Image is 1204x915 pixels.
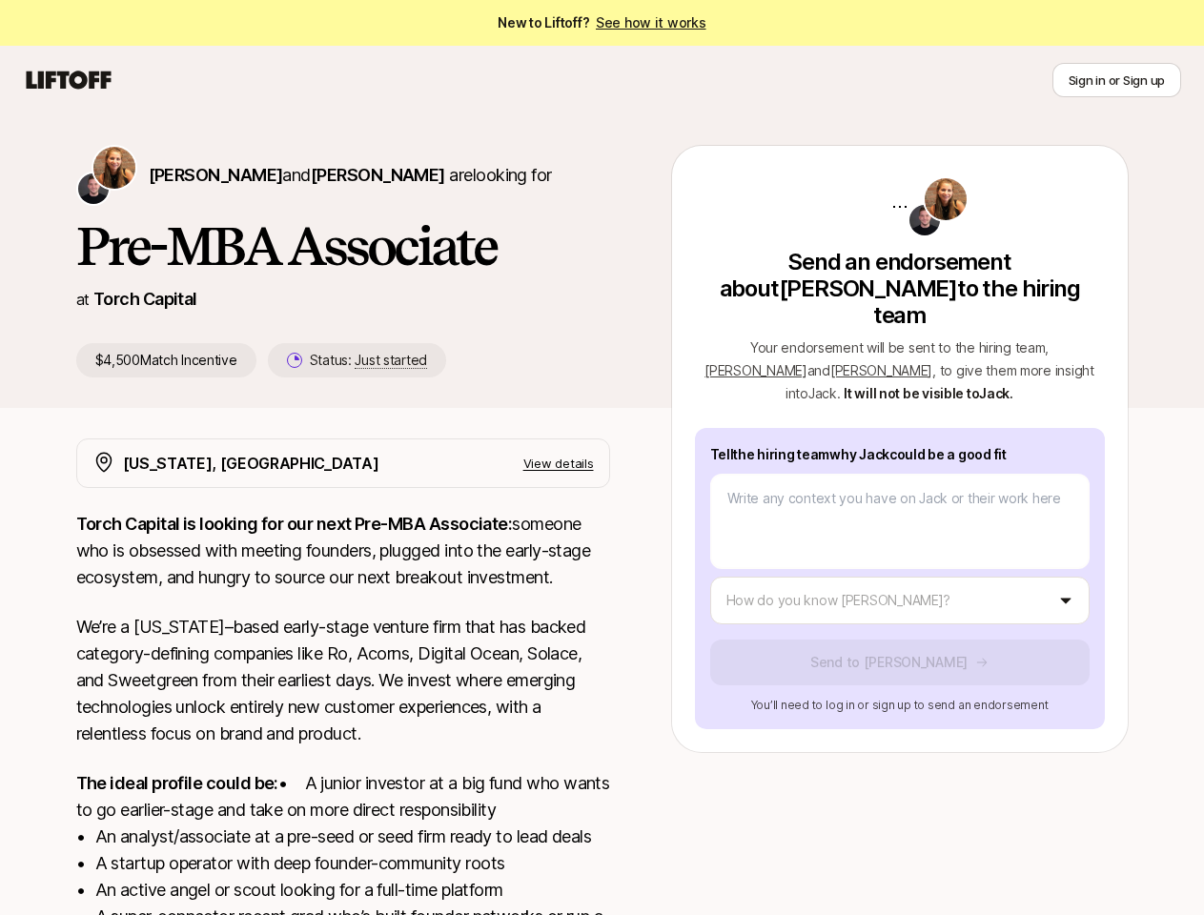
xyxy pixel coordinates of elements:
span: [PERSON_NAME] [830,362,932,378]
p: are looking for [149,162,552,189]
strong: The ideal profile could be: [76,773,278,793]
p: View details [523,454,594,473]
img: Katie Reiner [925,178,967,220]
img: Christopher Harper [909,205,940,235]
span: [PERSON_NAME] [704,362,806,378]
p: Status: [310,349,427,372]
img: Katie Reiner [93,147,135,189]
span: [PERSON_NAME] [149,165,283,185]
span: [PERSON_NAME] [311,165,445,185]
p: at [76,287,90,312]
span: New to Liftoff? [498,11,705,34]
p: [US_STATE], [GEOGRAPHIC_DATA] [123,451,379,476]
span: Just started [355,352,427,369]
span: It will not be visible to Jack . [844,385,1013,401]
strong: Torch Capital is looking for our next Pre-MBA Associate: [76,514,513,534]
p: You’ll need to log in or sign up to send an endorsement [710,697,1090,714]
p: Send an endorsement about [PERSON_NAME] to the hiring team [695,249,1105,329]
a: See how it works [596,14,706,30]
img: Christopher Harper [78,173,109,204]
p: someone who is obsessed with meeting founders, plugged into the early-stage ecosystem, and hungry... [76,511,610,591]
span: and [807,362,933,378]
button: Sign in or Sign up [1052,63,1181,97]
p: Tell the hiring team why Jack could be a good fit [710,443,1090,466]
p: $4,500 Match Incentive [76,343,256,377]
h1: Pre-MBA Associate [76,217,610,274]
span: Your endorsement will be sent to the hiring team , , to give them more insight into Jack . [704,339,1093,401]
span: and [282,165,444,185]
a: Torch Capital [93,289,197,309]
p: We’re a [US_STATE]–based early-stage venture firm that has backed category-defining companies lik... [76,614,610,747]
